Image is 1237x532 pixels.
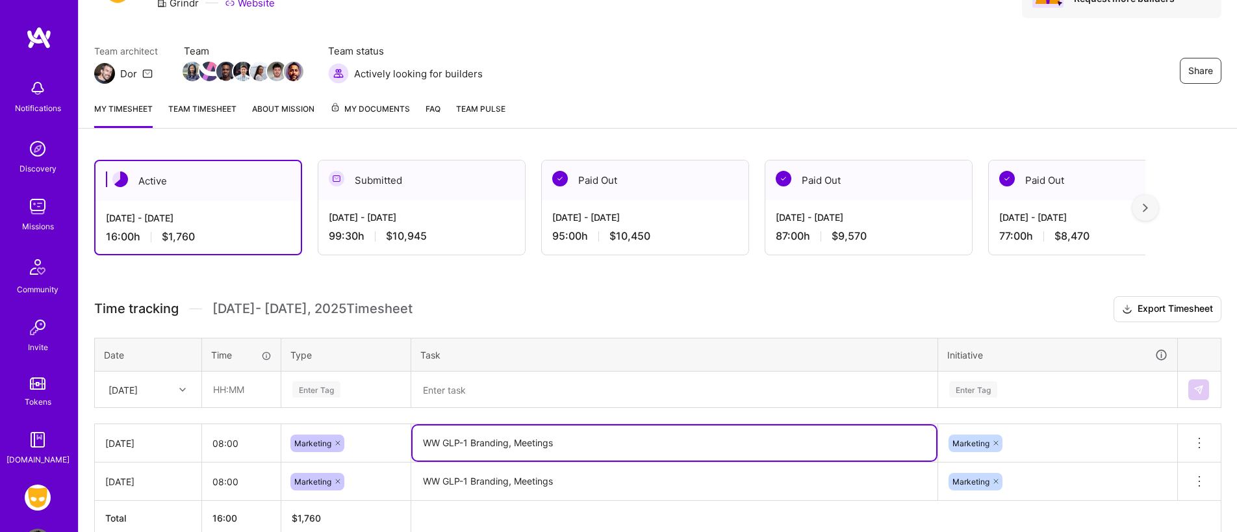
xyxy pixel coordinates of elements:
span: $10,450 [609,229,650,243]
a: Team Member Avatar [268,60,285,82]
div: [DATE] - [DATE] [329,210,515,224]
div: Tokens [25,395,51,409]
a: Team Member Avatar [251,60,268,82]
div: Discovery [19,162,57,175]
span: Marketing [294,477,331,487]
img: Submit [1193,385,1204,395]
img: Actively looking for builders [328,63,349,84]
div: Submitted [318,160,525,200]
div: 87:00 h [776,229,962,243]
input: HH:MM [202,426,281,461]
i: icon Mail [142,68,153,79]
span: $8,470 [1054,229,1090,243]
span: Actively looking for builders [354,67,483,81]
input: HH:MM [202,464,281,499]
img: Team Member Avatar [284,62,303,81]
span: $1,760 [162,230,195,244]
th: Date [95,338,202,372]
img: Invite [25,314,51,340]
div: Notifications [15,101,61,115]
span: Share [1188,64,1213,77]
span: $9,570 [832,229,867,243]
img: teamwork [25,194,51,220]
img: Team Member Avatar [199,62,219,81]
span: Team [184,44,302,58]
span: [DATE] - [DATE] , 2025 Timesheet [212,301,413,317]
div: Initiative [947,348,1168,362]
div: Enter Tag [949,379,997,399]
div: Paid Out [542,160,748,200]
a: Team Member Avatar [201,60,218,82]
div: Enter Tag [292,379,340,399]
img: Team Member Avatar [216,62,236,81]
span: $ 1,760 [292,513,321,524]
a: FAQ [426,102,440,128]
div: 99:30 h [329,229,515,243]
div: 95:00 h [552,229,738,243]
a: Team Member Avatar [235,60,251,82]
div: [DATE] - [DATE] [776,210,962,224]
img: Paid Out [552,171,568,186]
span: Team Pulse [456,104,505,114]
span: My Documents [330,102,410,116]
i: icon Chevron [179,386,186,393]
div: 16:00 h [106,230,290,244]
div: [DATE] - [DATE] [999,210,1185,224]
textarea: WW GLP-1 Branding, Meetings [413,464,936,500]
img: logo [26,26,52,49]
div: Paid Out [765,160,972,200]
th: Task [411,338,938,372]
div: Community [17,283,58,296]
a: Team Member Avatar [184,60,201,82]
img: Paid Out [776,171,791,186]
span: Team architect [94,44,158,58]
img: guide book [25,427,51,453]
img: Team Member Avatar [233,62,253,81]
img: Active [112,171,128,187]
th: Type [281,338,411,372]
span: Time tracking [94,301,179,317]
span: $10,945 [386,229,427,243]
a: Grindr: Product & Marketing [21,485,54,511]
img: Team Member Avatar [267,62,287,81]
img: Grindr: Product & Marketing [25,485,51,511]
img: bell [25,75,51,101]
img: Submitted [329,171,344,186]
a: Team Pulse [456,102,505,128]
a: About Mission [252,102,314,128]
div: Active [96,161,301,201]
div: Paid Out [989,160,1195,200]
img: discovery [25,136,51,162]
span: Team status [328,44,483,58]
div: [DATE] - [DATE] [106,211,290,225]
i: icon Download [1122,303,1132,316]
button: Share [1180,58,1221,84]
div: Missions [22,220,54,233]
a: Team Member Avatar [218,60,235,82]
span: Marketing [952,477,989,487]
a: Team timesheet [168,102,236,128]
img: Team Member Avatar [250,62,270,81]
img: Paid Out [999,171,1015,186]
div: [DOMAIN_NAME] [6,453,70,466]
span: Marketing [294,438,331,448]
div: [DATE] - [DATE] [552,210,738,224]
textarea: WW GLP-1 Branding, Meetings [413,425,936,461]
a: My timesheet [94,102,153,128]
img: Team Architect [94,63,115,84]
a: My Documents [330,102,410,128]
button: Export Timesheet [1114,296,1221,322]
input: HH:MM [203,372,280,407]
img: right [1143,203,1148,212]
div: [DATE] [105,475,191,488]
div: Time [211,348,272,362]
a: Team Member Avatar [285,60,302,82]
div: [DATE] [108,383,138,396]
span: Marketing [952,438,989,448]
div: 77:00 h [999,229,1185,243]
div: [DATE] [105,437,191,450]
div: Dor [120,67,137,81]
img: Community [22,251,53,283]
img: tokens [30,377,45,390]
div: Invite [28,340,48,354]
